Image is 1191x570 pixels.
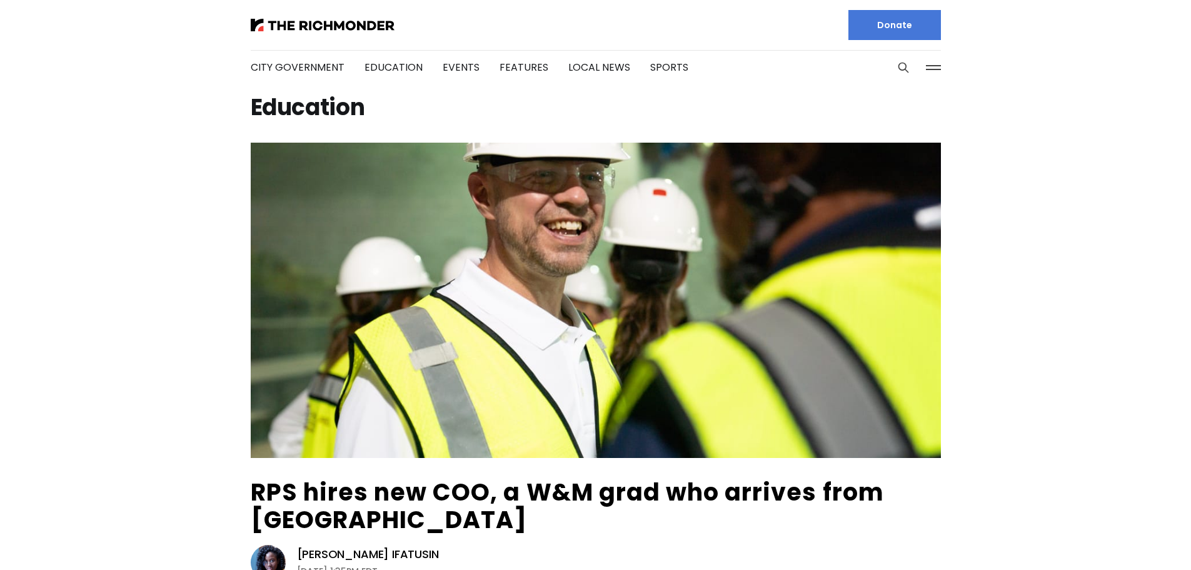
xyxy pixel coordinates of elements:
[443,60,480,74] a: Events
[500,60,548,74] a: Features
[251,98,941,118] h1: Education
[251,60,344,74] a: City Government
[251,143,941,458] img: RPS hires new COO, a W&M grad who arrives from Indianapolis
[894,58,913,77] button: Search this site
[848,10,941,40] a: Donate
[297,547,439,562] a: [PERSON_NAME] Ifatusin
[568,60,630,74] a: Local News
[364,60,423,74] a: Education
[1085,509,1191,570] iframe: portal-trigger
[251,476,884,536] a: RPS hires new COO, a W&M grad who arrives from [GEOGRAPHIC_DATA]
[650,60,688,74] a: Sports
[251,19,394,31] img: The Richmonder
